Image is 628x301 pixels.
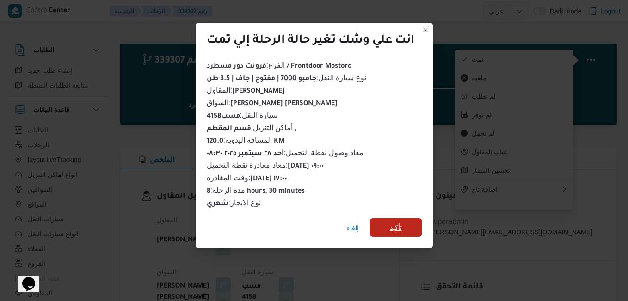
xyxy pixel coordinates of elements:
b: [DATE] ١٧:٠٠ [250,176,287,183]
span: معاد مغادرة نقطة التحميل : [207,161,324,169]
span: نوع الايجار : [207,199,261,207]
b: 120.0 KM [207,138,285,145]
span: إلغاء [347,222,359,233]
span: المقاول : [207,86,285,94]
span: مدة الرحلة : [207,186,305,194]
span: نوع سيارة النقل : [207,74,366,82]
span: سيارة النقل : [207,111,278,119]
button: Closes this modal window [420,25,431,36]
b: قسم المقطم , [207,125,296,133]
b: [PERSON_NAME] [PERSON_NAME] [230,100,338,108]
b: أحد ٢٨ سبتمبر ٢٠٢٥ ٠٨:٣٠ [207,150,284,158]
b: جامبو 7000 | مفتوح | جاف | 3.5 طن [207,75,316,83]
span: الفرع : [207,61,352,69]
span: تأكيد [390,222,402,233]
b: مسب4158 [207,113,240,120]
span: المسافه اليدويه : [207,136,285,144]
div: انت علي وشك تغير حالة الرحلة إلي تمت [207,34,414,49]
span: وقت المغادره : [207,174,287,182]
b: شهري [207,201,228,208]
span: السواق : [207,99,338,107]
b: [PERSON_NAME] [232,88,285,95]
button: تأكيد [370,218,422,237]
b: فرونت دور مسطرد / Frontdoor Mostord [207,63,352,70]
iframe: chat widget [9,264,39,292]
b: [DATE] ٠٩:٠٠ [288,163,324,170]
span: معاد وصول نقطة التحميل : [207,149,364,157]
button: إلغاء [343,219,363,237]
span: أماكن التنزيل : [207,124,296,132]
b: 8 hours, 30 minutes [207,188,305,195]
